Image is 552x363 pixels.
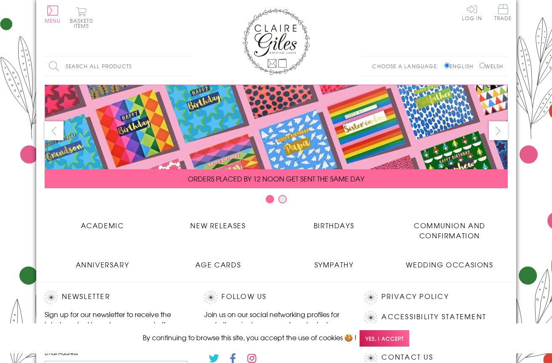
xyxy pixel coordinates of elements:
[392,253,508,270] a: Wedding Occasions
[494,4,512,21] span: Trade
[381,311,486,323] a: Accessibility Statement
[204,309,347,339] p: Join us on our social networking profiles for up to the minute news and product releases the mome...
[74,17,93,29] span: 0 items
[278,195,287,203] button: Carousel Page 2
[480,63,485,68] input: Welsh
[406,259,493,270] span: Wedding Occasions
[45,121,64,140] button: prev
[243,8,310,75] img: Claire Giles Greetings Cards
[489,121,508,140] button: next
[160,214,276,230] a: New Releases
[276,253,392,270] a: Sympathy
[45,253,160,270] a: Anniversary
[45,5,61,23] button: Menu
[276,214,392,230] a: Birthdays
[188,173,364,184] span: ORDERS PLACED BY 12 NOON GET SENT THE SAME DAY
[45,214,160,230] a: Academic
[45,57,192,76] input: Search all products
[204,291,347,304] h2: Follow Us
[184,57,192,76] input: Search
[314,220,354,230] span: Birthdays
[190,220,245,230] span: New Releases
[360,330,409,347] span: Yes, I accept
[444,62,477,70] label: English
[81,220,124,230] span: Academic
[381,352,433,363] a: Contact Us
[76,259,129,270] span: Anniversary
[392,214,508,240] a: Communion and Confirmation
[372,62,443,70] p: Choose a language:
[45,309,188,339] p: Sign up for our newsletter to receive the latest product launches, news and offers directly to yo...
[45,17,61,24] span: Menu
[381,291,448,302] a: Privacy Policy
[444,63,450,68] input: English
[45,195,508,208] div: Carousel Pagination
[494,4,512,22] a: Trade
[70,7,93,28] button: Basket0 items
[315,259,354,270] span: Sympathy
[414,220,485,240] span: Communion and Confirmation
[462,4,482,21] a: Log In
[160,253,276,270] a: Age Cards
[195,259,241,270] span: Age Cards
[45,291,188,304] h2: Newsletter
[266,195,274,203] button: Carousel Page 1 (Current Slide)
[480,62,504,70] label: Welsh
